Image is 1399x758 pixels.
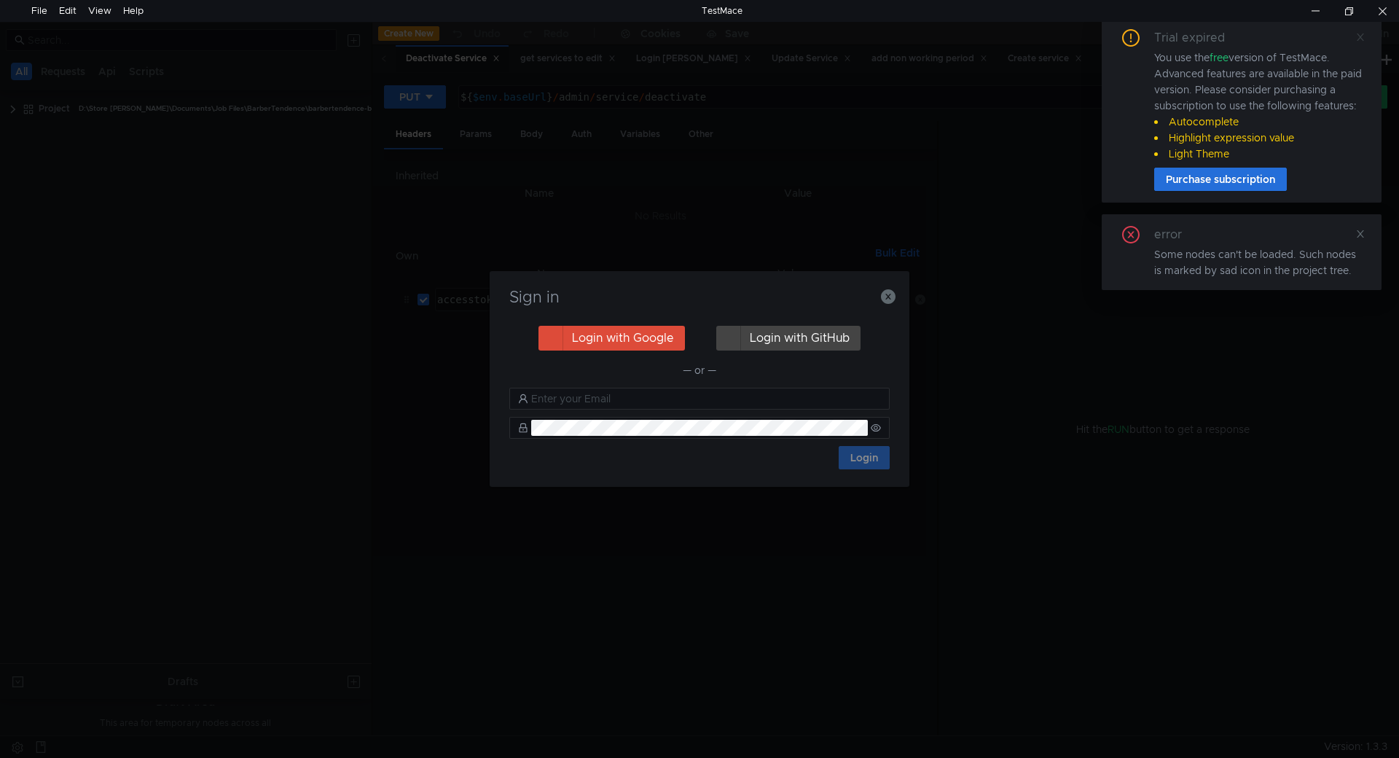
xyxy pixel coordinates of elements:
[1154,50,1364,162] div: You use the version of TestMace. Advanced features are available in the paid version. Please cons...
[1154,226,1199,243] div: error
[507,289,892,306] h3: Sign in
[1154,29,1242,47] div: Trial expired
[1210,51,1228,64] span: free
[1154,246,1364,278] div: Some nodes can't be loaded. Such nodes is marked by sad icon in the project tree.
[531,391,881,407] input: Enter your Email
[1154,168,1287,191] button: Purchase subscription
[1154,146,1364,162] li: Light Theme
[1154,130,1364,146] li: Highlight expression value
[1154,114,1364,130] li: Autocomplete
[509,362,890,379] div: — or —
[716,326,861,351] button: Login with GitHub
[538,326,685,351] button: Login with Google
